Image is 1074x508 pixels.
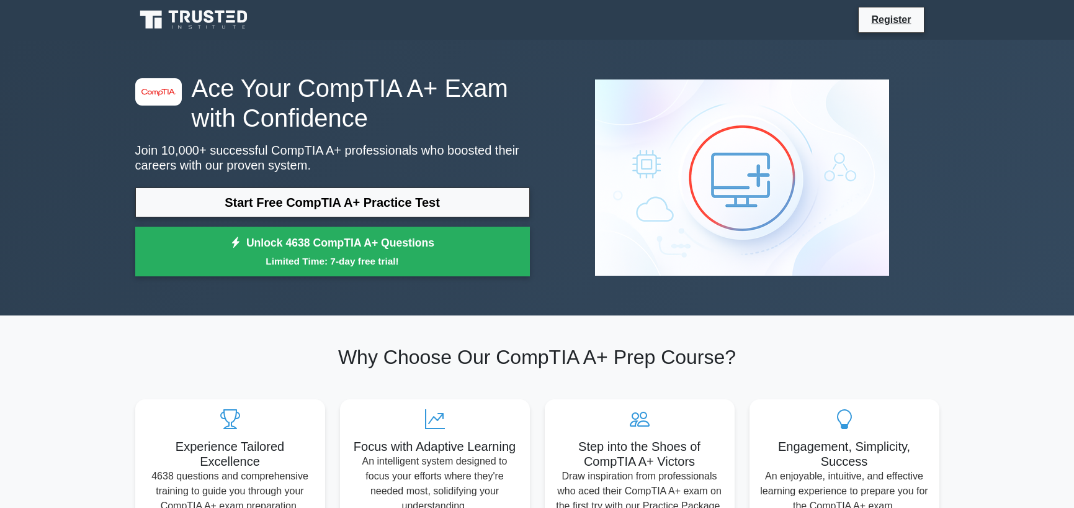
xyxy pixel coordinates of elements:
img: CompTIA A+ Preview [585,70,899,286]
a: Start Free CompTIA A+ Practice Test [135,188,530,217]
h5: Focus with Adaptive Learning [350,439,520,454]
h5: Experience Tailored Excellence [145,439,315,469]
h5: Step into the Shoes of CompTIA A+ Victors [555,439,725,469]
p: Join 10,000+ successful CompTIA A+ professionals who boosted their careers with our proven system. [135,143,530,173]
small: Limited Time: 7-day free trial! [151,254,514,268]
h5: Engagement, Simplicity, Success [759,439,929,469]
a: Register [864,12,918,27]
a: Unlock 4638 CompTIA A+ QuestionsLimited Time: 7-day free trial! [135,227,530,276]
h1: Ace Your CompTIA A+ Exam with Confidence [135,73,530,133]
h2: Why Choose Our CompTIA A+ Prep Course? [135,345,939,369]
